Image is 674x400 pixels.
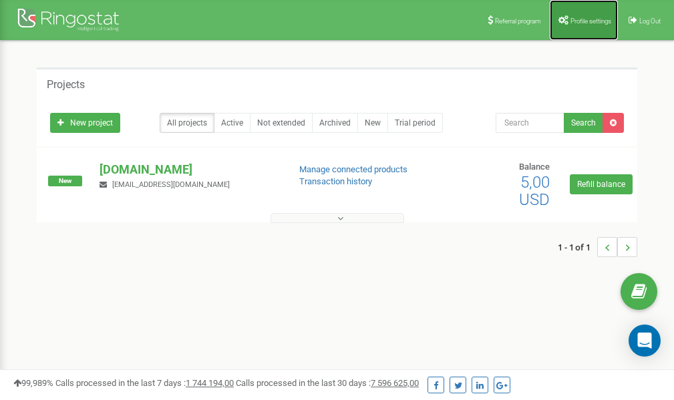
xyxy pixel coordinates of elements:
[639,17,661,25] span: Log Out
[519,173,550,209] span: 5,00 USD
[186,378,234,388] u: 1 744 194,00
[160,113,214,133] a: All projects
[299,164,407,174] a: Manage connected products
[250,113,313,133] a: Not extended
[47,79,85,91] h5: Projects
[371,378,419,388] u: 7 596 625,00
[50,113,120,133] a: New project
[495,17,541,25] span: Referral program
[299,176,372,186] a: Transaction history
[236,378,419,388] span: Calls processed in the last 30 days :
[48,176,82,186] span: New
[387,113,443,133] a: Trial period
[558,237,597,257] span: 1 - 1 of 1
[570,174,633,194] a: Refill balance
[100,161,277,178] p: [DOMAIN_NAME]
[357,113,388,133] a: New
[496,113,564,133] input: Search
[570,17,611,25] span: Profile settings
[112,180,230,189] span: [EMAIL_ADDRESS][DOMAIN_NAME]
[564,113,603,133] button: Search
[519,162,550,172] span: Balance
[55,378,234,388] span: Calls processed in the last 7 days :
[558,224,637,270] nav: ...
[629,325,661,357] div: Open Intercom Messenger
[312,113,358,133] a: Archived
[214,113,250,133] a: Active
[13,378,53,388] span: 99,989%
